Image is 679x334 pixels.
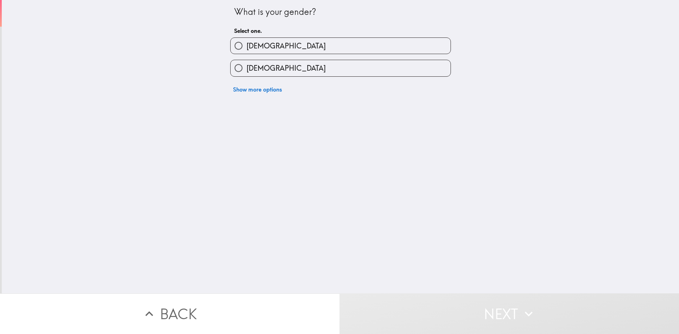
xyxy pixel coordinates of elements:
button: Show more options [230,82,285,96]
button: Next [339,293,679,334]
span: [DEMOGRAPHIC_DATA] [246,41,326,51]
h6: Select one. [234,27,447,35]
button: [DEMOGRAPHIC_DATA] [231,38,451,54]
div: What is your gender? [234,6,447,18]
span: [DEMOGRAPHIC_DATA] [246,63,326,73]
button: [DEMOGRAPHIC_DATA] [231,60,451,76]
